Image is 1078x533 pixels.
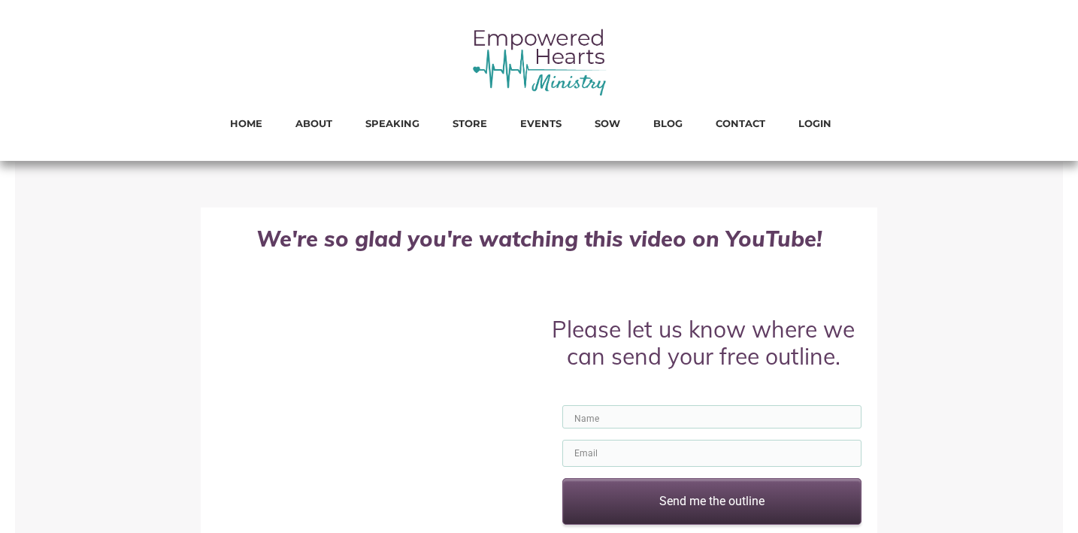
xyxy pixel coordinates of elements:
a: LOGIN [798,114,831,133]
input: Email [562,440,861,467]
a: HOME [230,114,262,133]
button: Send me the outline [562,478,861,525]
a: SPEAKING [365,114,419,133]
p: Please let us know where we can send your free outline. [546,304,862,381]
img: empowered hearts ministry [471,26,607,97]
strong: We're so glad you're watching this video on YouTube! [256,225,822,252]
a: CONTACT [716,114,765,133]
a: EVENTS [520,114,562,133]
a: STORE [453,114,487,133]
a: BLOG [653,114,683,133]
iframe: Responsive Video [217,319,533,498]
a: ABOUT [295,114,332,133]
a: SOW [595,114,620,133]
input: Name [562,405,861,429]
